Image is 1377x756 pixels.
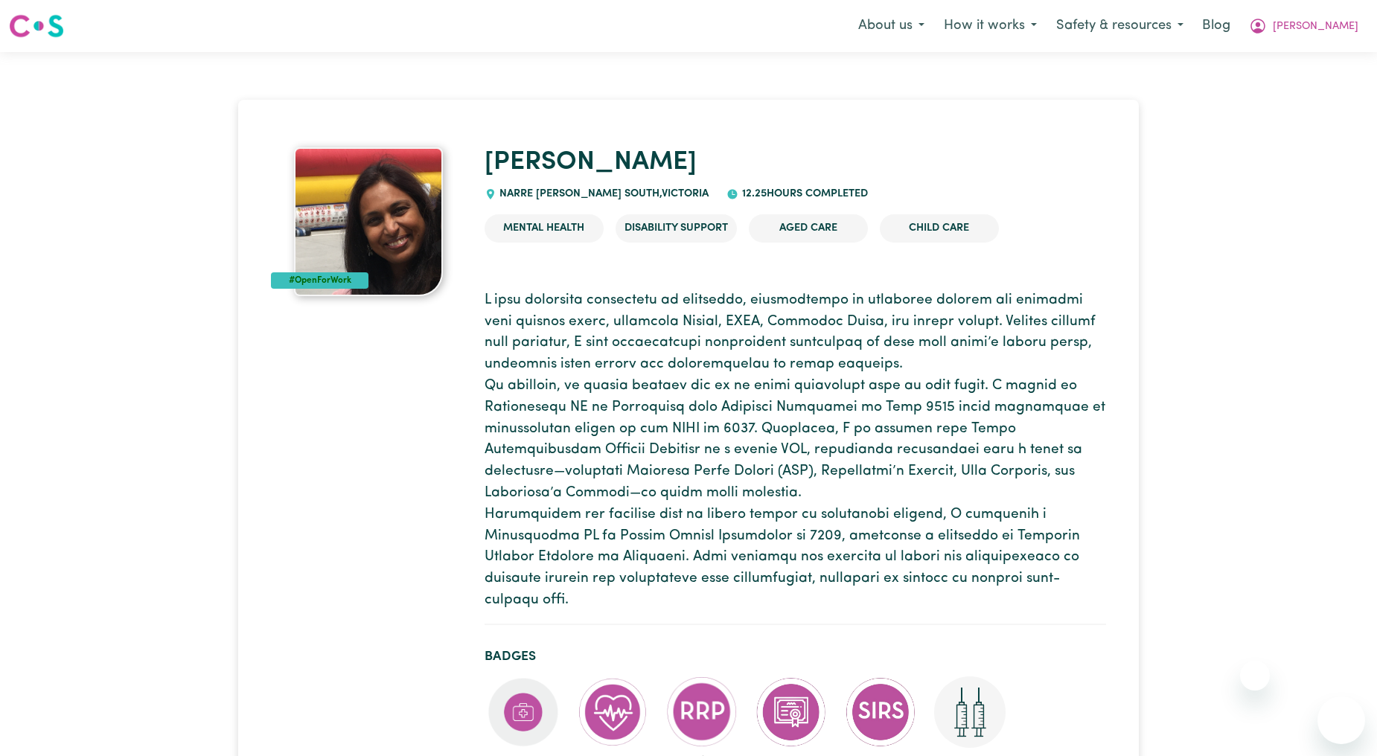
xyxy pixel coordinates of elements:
[9,13,64,39] img: Careseekers logo
[485,649,1106,664] h2: Badges
[934,676,1006,748] img: Care and support worker has received 2 doses of COVID-19 vaccine
[1239,10,1368,42] button: My Account
[849,10,934,42] button: About us
[577,676,648,748] img: Care and support worker has completed CPR Certification
[934,10,1047,42] button: How it works
[1240,661,1270,691] iframe: Close message
[1047,10,1193,42] button: Safety & resources
[880,214,999,243] li: Child care
[755,676,827,748] img: CS Academy: Aged Care Quality Standards & Code of Conduct course completed
[1317,696,1365,744] iframe: Button to launch messaging window
[666,676,738,747] img: CS Academy: Regulated Restrictive Practices course completed
[845,676,916,748] img: CS Academy: Serious Incident Reporting Scheme course completed
[271,272,368,289] div: #OpenForWork
[1193,10,1239,42] a: Blog
[496,188,709,199] span: NARRE [PERSON_NAME] SOUTH , Victoria
[1273,19,1358,35] span: [PERSON_NAME]
[616,214,737,243] li: Disability Support
[749,214,868,243] li: Aged Care
[488,676,559,748] img: Care and support worker has completed First Aid Certification
[738,188,868,199] span: 12.25 hours completed
[271,147,466,296] a: Stella's profile picture'#OpenForWork
[9,9,64,43] a: Careseekers logo
[485,150,697,176] a: [PERSON_NAME]
[485,214,604,243] li: Mental Health
[294,147,443,296] img: Stella
[485,290,1106,612] p: L ipsu dolorsita consectetu ad elitseddo, eiusmodtempo in utlaboree dolorem ali enimadmi veni qui...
